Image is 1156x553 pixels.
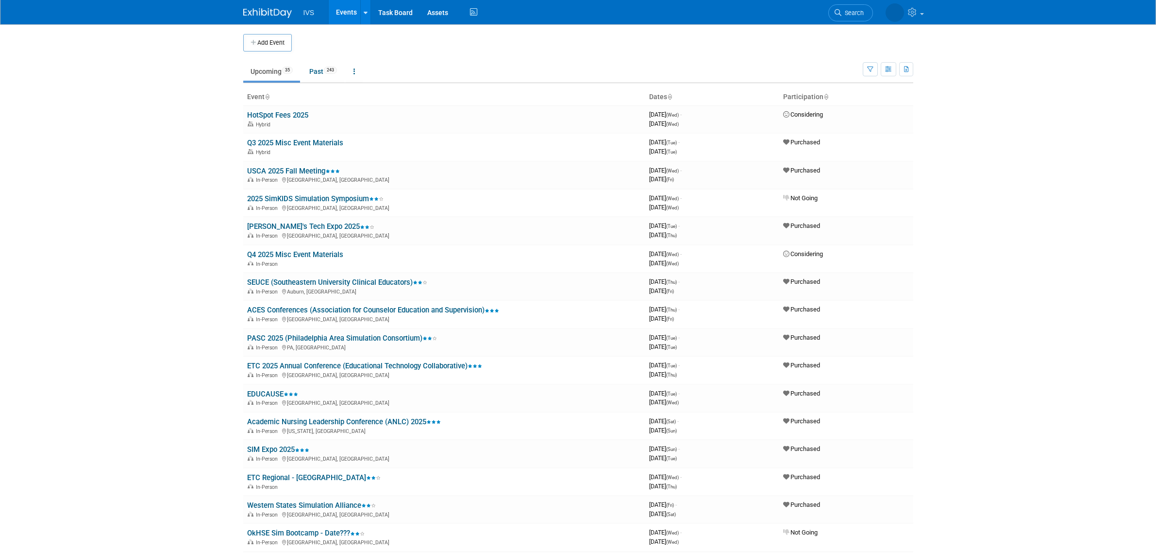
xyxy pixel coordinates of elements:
[256,289,281,295] span: In-Person
[247,250,343,259] a: Q4 2025 Misc Event Materials
[247,315,641,323] div: [GEOGRAPHIC_DATA], [GEOGRAPHIC_DATA]
[678,362,680,369] span: -
[243,34,292,52] button: Add Event
[783,417,820,425] span: Purchased
[666,252,679,257] span: (Wed)
[247,231,641,239] div: [GEOGRAPHIC_DATA], [GEOGRAPHIC_DATA]
[649,306,680,313] span: [DATE]
[828,4,873,21] a: Search
[649,427,677,434] span: [DATE]
[678,306,680,313] span: -
[649,138,680,146] span: [DATE]
[783,473,820,481] span: Purchased
[256,512,281,518] span: In-Person
[256,177,281,183] span: In-Person
[783,445,820,452] span: Purchased
[247,278,427,287] a: SEUCE (Southeastern University Clinical Educators)
[649,111,682,118] span: [DATE]
[247,194,384,203] a: 2025 SimKIDS Simulation Symposium
[256,484,281,490] span: In-Person
[649,120,679,127] span: [DATE]
[247,538,641,546] div: [GEOGRAPHIC_DATA], [GEOGRAPHIC_DATA]
[256,400,281,406] span: In-Person
[649,473,682,481] span: [DATE]
[823,93,828,101] a: Sort by Participation Type
[248,345,253,349] img: In-Person Event
[247,417,441,426] a: Academic Nursing Leadership Conference (ANLC) 2025
[649,362,680,369] span: [DATE]
[256,261,281,267] span: In-Person
[649,204,679,211] span: [DATE]
[779,89,913,105] th: Participation
[649,334,680,341] span: [DATE]
[256,121,273,128] span: Hybrid
[649,538,679,545] span: [DATE]
[247,510,641,518] div: [GEOGRAPHIC_DATA], [GEOGRAPHIC_DATA]
[666,484,677,489] span: (Thu)
[649,231,677,239] span: [DATE]
[248,316,253,321] img: In-Person Event
[247,362,482,370] a: ETC 2025 Annual Conference (Educational Technology Collaborative)
[678,222,680,229] span: -
[666,149,677,155] span: (Tue)
[324,67,337,74] span: 243
[677,417,679,425] span: -
[666,112,679,118] span: (Wed)
[649,343,677,350] span: [DATE]
[841,9,864,17] span: Search
[649,167,682,174] span: [DATE]
[667,93,672,101] a: Sort by Start Date
[649,148,677,155] span: [DATE]
[666,168,679,173] span: (Wed)
[649,222,680,229] span: [DATE]
[247,175,641,183] div: [GEOGRAPHIC_DATA], [GEOGRAPHIC_DATA]
[247,111,308,120] a: HotSpot Fees 2025
[666,121,679,127] span: (Wed)
[247,473,381,482] a: ETC Regional - [GEOGRAPHIC_DATA]
[783,111,823,118] span: Considering
[649,194,682,202] span: [DATE]
[666,224,677,229] span: (Tue)
[256,345,281,351] span: In-Person
[243,62,300,81] a: Upcoming35
[247,306,499,314] a: ACES Conferences (Association for Counselor Education and Supervision)
[248,372,253,377] img: In-Person Event
[666,140,677,145] span: (Tue)
[649,483,677,490] span: [DATE]
[783,306,820,313] span: Purchased
[666,307,677,312] span: (Thu)
[666,400,679,405] span: (Wed)
[680,167,682,174] span: -
[256,456,281,462] span: In-Person
[666,261,679,266] span: (Wed)
[649,529,682,536] span: [DATE]
[248,484,253,489] img: In-Person Event
[247,204,641,211] div: [GEOGRAPHIC_DATA], [GEOGRAPHIC_DATA]
[282,67,293,74] span: 35
[783,250,823,258] span: Considering
[649,259,679,267] span: [DATE]
[248,512,253,517] img: In-Person Event
[666,205,679,210] span: (Wed)
[783,278,820,285] span: Purchased
[649,417,679,425] span: [DATE]
[248,400,253,405] img: In-Person Event
[649,287,674,294] span: [DATE]
[666,363,677,368] span: (Tue)
[666,391,677,397] span: (Tue)
[666,196,679,201] span: (Wed)
[783,362,820,369] span: Purchased
[678,390,680,397] span: -
[248,177,253,182] img: In-Person Event
[243,89,645,105] th: Event
[248,149,253,154] img: Hybrid Event
[247,138,343,147] a: Q3 2025 Misc Event Materials
[649,250,682,258] span: [DATE]
[649,175,674,183] span: [DATE]
[649,501,677,508] span: [DATE]
[680,111,682,118] span: -
[649,315,674,322] span: [DATE]
[783,138,820,146] span: Purchased
[666,279,677,285] span: (Thu)
[645,89,779,105] th: Dates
